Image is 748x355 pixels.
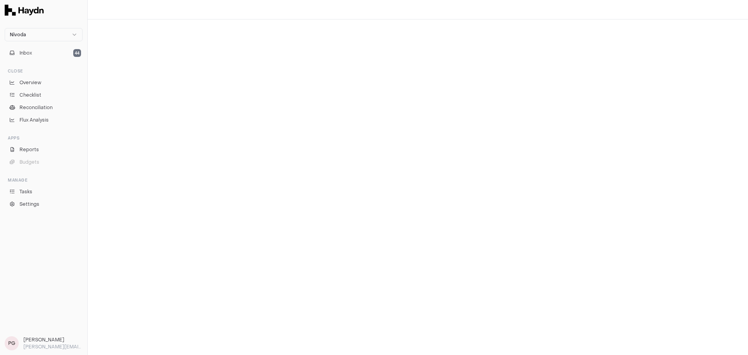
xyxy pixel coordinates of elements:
[19,49,32,57] span: Inbox
[5,115,83,125] a: Flux Analysis
[19,92,41,99] span: Checklist
[23,336,83,343] h3: [PERSON_NAME]
[5,336,19,350] span: PG
[5,199,83,210] a: Settings
[10,32,26,38] span: Nivoda
[5,144,83,155] a: Reports
[5,174,83,186] div: Manage
[5,77,83,88] a: Overview
[5,90,83,101] a: Checklist
[5,102,83,113] a: Reconciliation
[5,186,83,197] a: Tasks
[5,157,83,168] button: Budgets
[19,146,39,153] span: Reports
[5,48,83,58] button: Inbox44
[5,132,83,144] div: Apps
[19,104,53,111] span: Reconciliation
[19,188,32,195] span: Tasks
[19,201,39,208] span: Settings
[5,5,44,16] img: Haydn Logo
[19,79,41,86] span: Overview
[19,159,39,166] span: Budgets
[23,343,83,350] p: [PERSON_NAME][EMAIL_ADDRESS][DOMAIN_NAME]
[19,117,49,124] span: Flux Analysis
[5,28,83,41] button: Nivoda
[5,65,83,77] div: Close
